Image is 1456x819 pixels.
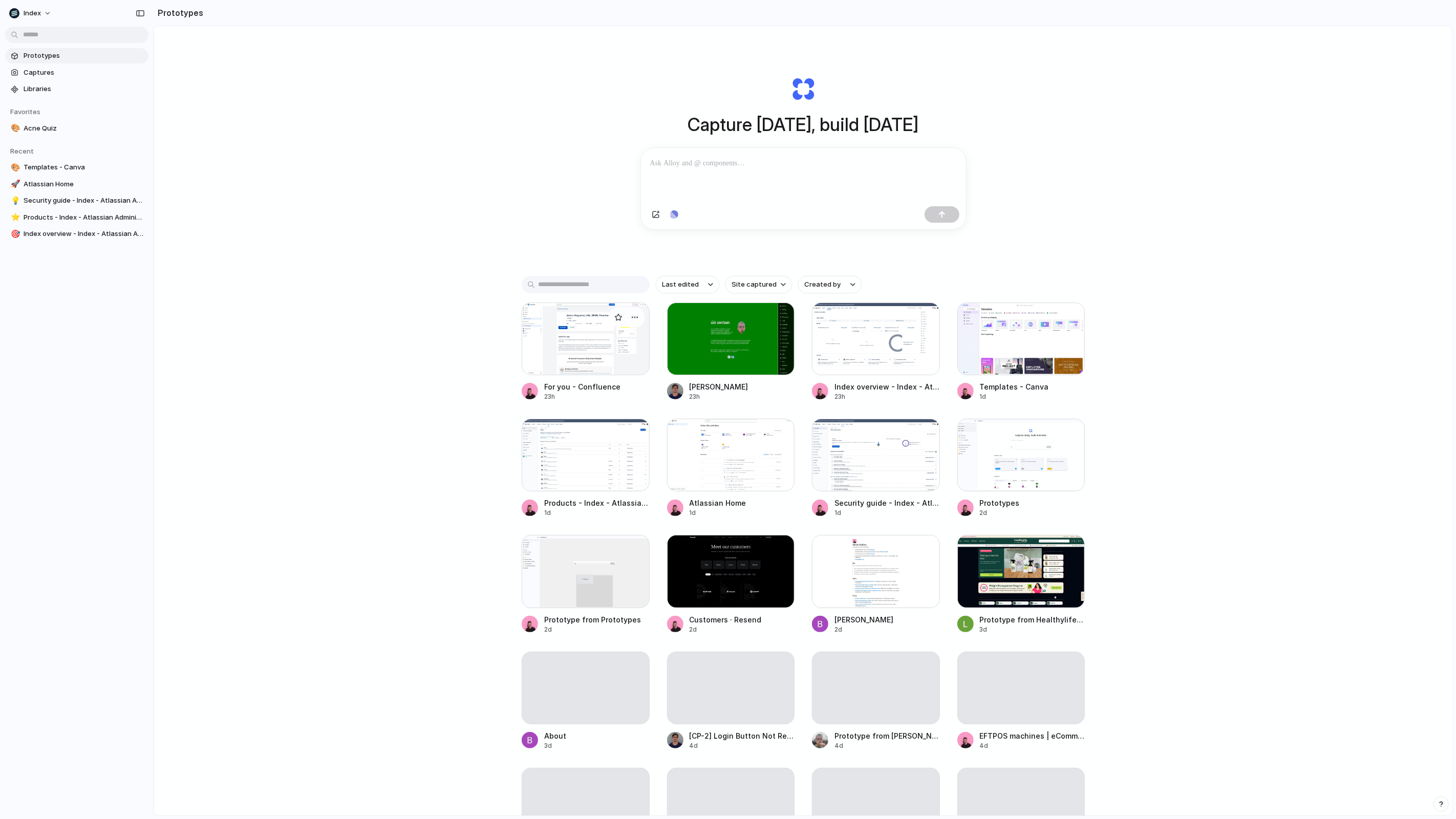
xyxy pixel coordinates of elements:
[9,162,19,173] button: 🎨
[11,162,18,174] div: 🎨
[11,195,18,207] div: 💡
[812,535,940,634] a: Simon Kubica[PERSON_NAME]2d
[5,193,148,208] a: 💡Security guide - Index - Atlassian Administration
[5,160,148,175] a: 🎨Templates - Canva
[656,276,719,293] button: Last edited
[690,381,748,392] div: [PERSON_NAME]
[24,8,41,18] span: Index
[544,741,566,750] div: 3d
[5,5,57,21] button: Index
[732,279,777,290] span: Site captured
[544,392,620,401] div: 23h
[980,498,1020,508] div: Prototypes
[957,652,1085,750] a: EFTPOS machines | eCommerce | free quote | Tyro4d
[834,392,940,401] div: 23h
[9,179,19,189] button: 🚀
[667,652,795,750] a: [CP-2] Login Button Not Responding on Homepage - Jira4d
[957,535,1085,634] a: Prototype from Healthylife & Healthylife Pharmacy (Formerly Superpharmacy)Prototype from Healthyl...
[9,196,19,206] button: 💡
[544,498,650,508] div: Products - Index - Atlassian Administration
[24,196,144,206] span: Security guide - Index - Atlassian Administration
[522,419,650,518] a: Products - Index - Atlassian AdministrationProducts - Index - Atlassian Administration1d
[690,730,795,741] div: [CP-2] Login Button Not Responding on Homepage - Jira
[9,123,19,134] button: 🎨
[688,111,919,138] h1: Capture [DATE], build [DATE]
[5,65,148,80] a: Captures
[834,625,893,634] div: 2d
[522,652,650,750] a: About3d
[980,392,1049,401] div: 1d
[812,652,940,750] a: Prototype from [PERSON_NAME]4d
[834,730,940,741] div: Prototype from [PERSON_NAME]
[812,303,940,401] a: Index overview - Index - Atlassian AdministrationIndex overview - Index - Atlassian Administratio...
[980,508,1020,518] div: 2d
[11,228,18,240] div: 🎯
[24,179,144,189] span: Atlassian Home
[544,381,620,392] div: For you - Confluence
[544,625,641,634] div: 2d
[980,741,1085,750] div: 4d
[980,625,1085,634] div: 3d
[957,303,1085,401] a: Templates - CanvaTemplates - Canva1d
[834,381,940,392] div: Index overview - Index - Atlassian Administration
[544,730,566,741] div: About
[24,212,144,223] span: Products - Index - Atlassian Administration
[522,535,650,634] a: Prototype from PrototypesPrototype from Prototypes2d
[24,123,144,134] span: Acne Quiz
[24,68,144,78] span: Captures
[834,614,893,625] div: [PERSON_NAME]
[544,614,641,625] div: Prototype from Prototypes
[690,741,795,750] div: 4d
[9,229,19,239] button: 🎯
[662,279,699,290] span: Last edited
[667,419,795,518] a: Atlassian HomeAtlassian Home1d
[24,84,144,94] span: Libraries
[522,303,650,401] a: For you - ConfluenceFor you - Confluence23h
[834,508,940,518] div: 1d
[667,303,795,401] a: Leo Denham[PERSON_NAME]23h
[24,51,144,61] span: Prototypes
[980,381,1049,392] div: Templates - Canva
[690,498,746,508] div: Atlassian Home
[5,226,148,242] a: 🎯Index overview - Index - Atlassian Administration
[11,211,18,223] div: ⭐
[690,392,748,401] div: 23h
[10,107,40,116] span: Favorites
[5,121,148,136] a: 🎨Acne Quiz
[5,81,148,97] a: Libraries
[10,147,34,155] span: Recent
[5,48,148,63] a: Prototypes
[725,276,792,293] button: Site captured
[9,212,19,223] button: ⭐
[980,614,1085,625] div: Prototype from Healthylife & Healthylife Pharmacy (Formerly Superpharmacy)
[980,730,1085,741] div: EFTPOS machines | eCommerce | free quote | Tyro
[834,741,940,750] div: 4d
[690,508,746,518] div: 1d
[24,229,144,239] span: Index overview - Index - Atlassian Administration
[5,177,148,192] a: 🚀Atlassian Home
[798,276,862,293] button: Created by
[667,535,795,634] a: Customers · ResendCustomers · Resend2d
[544,508,650,518] div: 1d
[11,122,18,134] div: 🎨
[804,279,841,290] span: Created by
[11,178,18,190] div: 🚀
[690,614,762,625] div: Customers · Resend
[154,7,203,19] h2: Prototypes
[690,625,762,634] div: 2d
[812,419,940,518] a: Security guide - Index - Atlassian AdministrationSecurity guide - Index - Atlassian Administration1d
[5,210,148,225] a: ⭐Products - Index - Atlassian Administration
[834,498,940,508] div: Security guide - Index - Atlassian Administration
[24,162,144,173] span: Templates - Canva
[957,419,1085,518] a: PrototypesPrototypes2d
